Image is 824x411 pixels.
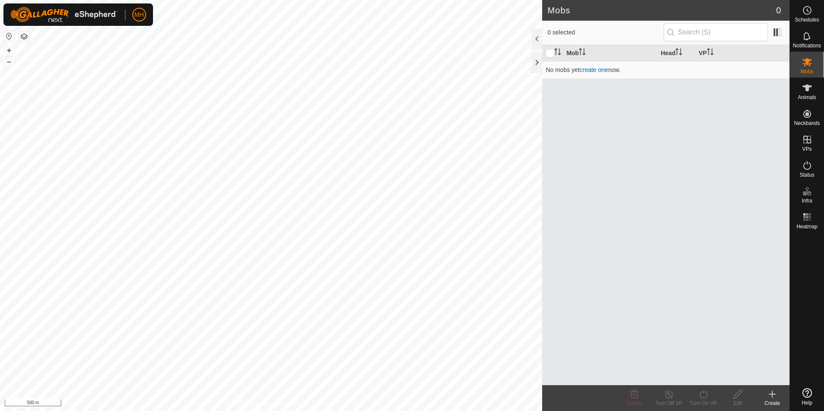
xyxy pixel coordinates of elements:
td: No mobs yet now. [542,61,790,78]
button: Map Layers [19,31,29,42]
p-sorticon: Activate to sort [579,50,586,56]
button: Reset Map [4,31,14,41]
p-sorticon: Activate to sort [554,50,561,56]
th: Head [657,45,695,62]
a: create one [580,66,608,73]
span: VPs [802,146,812,152]
span: Delete [627,400,642,406]
span: MH [134,10,144,19]
div: Create [755,399,790,407]
span: Animals [798,95,816,100]
span: Notifications [793,43,821,48]
a: Help [790,385,824,409]
span: Neckbands [794,121,820,126]
p-sorticon: Activate to sort [675,50,682,56]
h2: Mobs [547,5,776,16]
span: Schedules [795,17,819,22]
div: Turn Off VP [652,399,686,407]
a: Contact Us [280,400,305,408]
span: 0 [776,4,781,17]
span: Infra [802,198,812,203]
p-sorticon: Activate to sort [707,50,714,56]
span: Heatmap [796,224,818,229]
th: Mob [563,45,657,62]
span: 0 selected [547,28,663,37]
span: Status [799,172,814,177]
th: VP [695,45,790,62]
input: Search (S) [664,23,768,41]
div: Edit [721,399,755,407]
a: Privacy Policy [237,400,269,408]
button: + [4,45,14,56]
span: Help [802,400,812,405]
span: Mobs [801,69,813,74]
img: Gallagher Logo [10,7,118,22]
button: – [4,56,14,67]
div: Turn On VP [686,399,721,407]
